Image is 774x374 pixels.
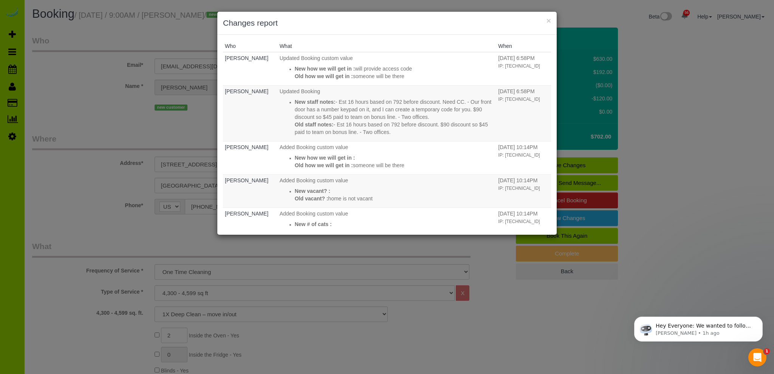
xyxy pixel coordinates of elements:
[223,141,278,174] td: Who
[496,85,551,141] td: When
[496,174,551,208] td: When
[295,162,353,168] strong: Old how we will get in :
[498,152,540,158] small: IP: [TECHNICAL_ID]
[33,22,129,103] span: Hey Everyone: We wanted to follow up and let you know we have been closely monitoring the account...
[278,174,497,208] td: What
[295,195,328,202] strong: Old vacant? :
[498,97,540,102] small: IP: [TECHNICAL_ID]
[498,186,540,191] small: IP: [TECHNICAL_ID]
[496,52,551,85] td: When
[623,301,774,354] iframe: Intercom notifications message
[295,195,495,202] p: home is not vacant
[496,40,551,52] th: When
[546,17,551,25] button: ×
[225,55,268,61] a: [PERSON_NAME]
[223,208,278,241] td: Who
[498,219,540,224] small: IP: [TECHNICAL_ID]
[225,177,268,183] a: [PERSON_NAME]
[223,17,551,29] h3: Changes report
[223,52,278,85] td: Who
[223,85,278,141] td: Who
[280,88,320,94] span: Updated Booking
[225,144,268,150] a: [PERSON_NAME]
[280,177,348,183] span: Added Booking custom value
[217,12,557,235] sui-modal: Changes report
[278,141,497,174] td: What
[278,208,497,241] td: What
[223,40,278,52] th: Who
[295,99,336,105] strong: New staff notes:
[295,221,332,227] strong: New # of cats :
[295,188,330,194] strong: New vacant? :
[225,88,268,94] a: [PERSON_NAME]
[295,229,330,235] strong: Old # of cats :
[280,211,348,217] span: Added Booking custom value
[295,122,334,128] strong: Old staff notes:
[225,211,268,217] a: [PERSON_NAME]
[295,228,495,235] p: no cats
[748,348,766,366] iframe: Intercom live chat
[280,144,348,150] span: Added Booking custom value
[278,52,497,85] td: What
[496,141,551,174] td: When
[278,85,497,141] td: What
[295,66,355,72] strong: New how we will get in :
[295,65,495,72] p: will provide access code
[764,348,770,354] span: 1
[295,162,495,169] p: someone will be there
[295,121,495,136] p: - Est 16 hours based on 792 before discount. $90 discount so $45 paid to team on bonus line. - Tw...
[223,174,278,208] td: Who
[295,72,495,80] p: someone will be there
[295,155,355,161] strong: New how we will get in :
[498,63,540,69] small: IP: [TECHNICAL_ID]
[280,55,353,61] span: Updated Booking custom value
[278,40,497,52] th: What
[295,73,353,79] strong: Old how we will get in :
[295,98,495,121] p: - Est 16 hours based on 792 before discount. Need CC. - Our front door has a number keypad on it,...
[496,208,551,241] td: When
[33,29,130,36] p: Message from Ellie, sent 1h ago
